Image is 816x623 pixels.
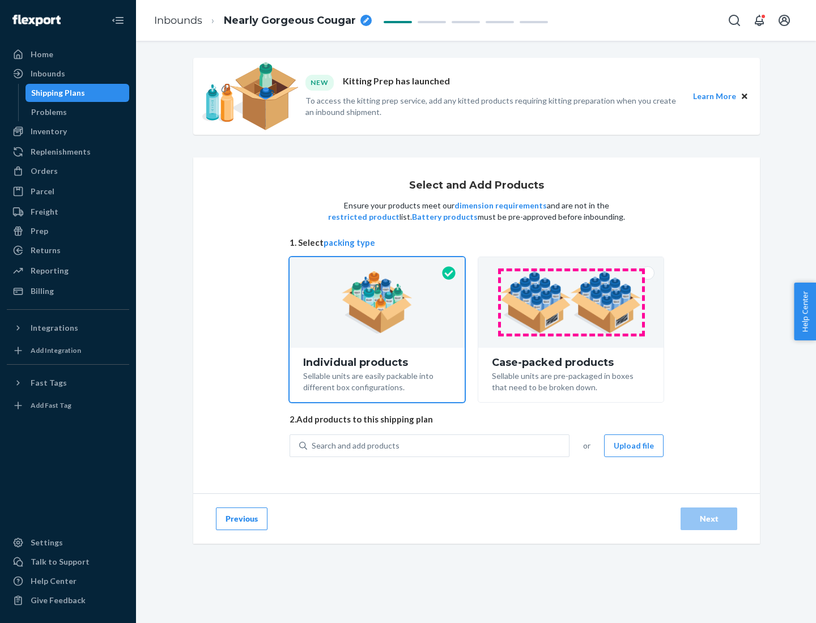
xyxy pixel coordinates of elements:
p: To access the kitting prep service, add any kitted products requiring kitting preparation when yo... [305,95,683,118]
a: Shipping Plans [25,84,130,102]
div: Settings [31,537,63,548]
div: Shipping Plans [31,87,85,99]
div: Inbounds [31,68,65,79]
div: Parcel [31,186,54,197]
span: Nearly Gorgeous Cougar [224,14,356,28]
div: Give Feedback [31,595,86,606]
a: Parcel [7,182,129,200]
button: Give Feedback [7,591,129,609]
span: 1. Select [290,237,664,249]
span: 2. Add products to this shipping plan [290,413,664,425]
a: Inbounds [154,14,202,27]
a: Home [7,45,129,63]
div: Next [690,513,728,524]
button: packing type [324,237,375,249]
a: Add Fast Tag [7,396,129,415]
button: Open Search Box [723,9,746,32]
button: Learn More [693,90,736,103]
ol: breadcrumbs [145,4,381,37]
button: Close [738,90,751,103]
div: Fast Tags [31,377,67,389]
a: Inbounds [7,65,129,83]
a: Replenishments [7,143,129,161]
div: Inventory [31,126,67,137]
a: Reporting [7,262,129,280]
button: Fast Tags [7,374,129,392]
div: Problems [31,106,67,118]
button: Upload file [604,434,664,457]
div: Returns [31,245,61,256]
img: case-pack.59cecea509d18c883b923b81aeac6d0b.png [500,271,641,334]
button: Open account menu [773,9,796,32]
a: Problems [25,103,130,121]
div: Prep [31,225,48,237]
button: dimension requirements [454,200,547,211]
button: Battery products [412,211,478,223]
div: Help Center [31,575,76,587]
div: Individual products [303,357,451,368]
div: Search and add products [312,440,399,451]
div: NEW [305,75,334,90]
span: or [583,440,590,451]
button: Previous [216,507,267,530]
div: Sellable units are pre-packaged in boxes that need to be broken down. [492,368,650,393]
div: Reporting [31,265,69,276]
button: Open notifications [748,9,771,32]
img: individual-pack.facf35554cb0f1810c75b2bd6df2d64e.png [342,271,413,334]
a: Help Center [7,572,129,590]
a: Prep [7,222,129,240]
div: Integrations [31,322,78,334]
div: Replenishments [31,146,91,157]
a: Talk to Support [7,553,129,571]
img: Flexport logo [12,15,61,26]
button: Integrations [7,319,129,337]
div: Orders [31,165,58,177]
a: Orders [7,162,129,180]
h1: Select and Add Products [409,180,544,191]
a: Freight [7,203,129,221]
div: Add Integration [31,345,81,355]
div: Case-packed products [492,357,650,368]
div: Add Fast Tag [31,400,71,410]
a: Billing [7,282,129,300]
div: Sellable units are easily packable into different box configurations. [303,368,451,393]
button: Help Center [794,283,816,340]
p: Kitting Prep has launched [343,75,450,90]
a: Add Integration [7,342,129,360]
a: Returns [7,241,129,259]
button: Close Navigation [107,9,129,32]
div: Home [31,49,53,60]
a: Settings [7,534,129,552]
p: Ensure your products meet our and are not in the list. must be pre-approved before inbounding. [327,200,626,223]
div: Billing [31,285,54,297]
a: Inventory [7,122,129,140]
div: Talk to Support [31,556,90,567]
div: Freight [31,206,58,217]
button: Next [681,507,737,530]
button: restricted product [328,211,399,223]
